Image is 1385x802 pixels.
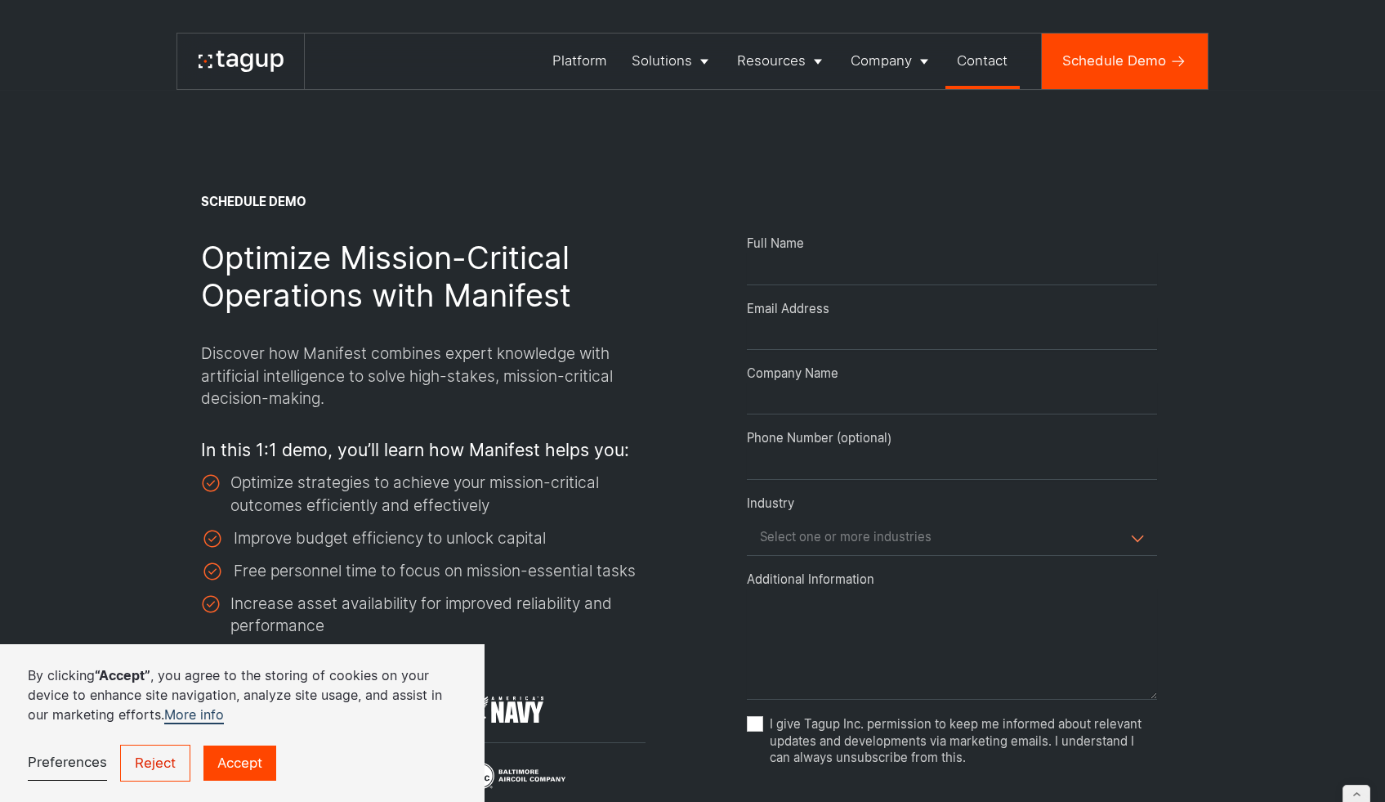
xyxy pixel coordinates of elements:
span: I give Tagup Inc. permission to keep me informed about relevant updates and developments via mark... [770,716,1157,767]
div: SCHEDULE demo [201,194,306,211]
a: Preferences [28,746,107,781]
a: Platform [541,34,620,89]
div: Optimize strategies to achieve your mission-critical outcomes efficiently and effectively [230,472,652,517]
div: Industry [747,495,1157,513]
div: Platform [552,51,607,71]
a: Resources [725,34,838,89]
div: Improve budget efficiency to unlock capital [234,527,546,550]
p: In this 1:1 demo, you’ll learn how Manifest helps you: [201,438,629,463]
p: By clicking , you agree to the storing of cookies on your device to enhance site navigation, anal... [28,665,457,724]
p: Discover how Manifest combines expert knowledge with artificial intelligence to solve high-stakes... [201,343,665,410]
div: Company Name [747,365,1157,383]
div: Resources [737,51,806,71]
a: Contact [945,34,1021,89]
div: Select one or more industries [760,530,932,545]
div: Email Address [747,301,1157,318]
a: Reject [120,745,190,781]
a: More info [164,706,224,724]
div: Free personnel time to focus on mission-essential tasks [234,560,636,583]
div: Contact [957,51,1007,71]
a: Solutions [619,34,725,89]
div: Phone Number (optional) [747,430,1157,447]
div: Solutions [632,51,692,71]
div: Increase asset availability for improved reliability and performance [230,593,651,638]
a: Schedule Demo [1042,34,1208,89]
div: Schedule Demo [1062,51,1166,71]
a: Company [838,34,945,89]
h2: Optimize Mission-Critical Operations with Manifest [201,239,665,315]
strong: “Accept” [95,667,150,683]
div: Additional Information [747,571,1157,589]
textarea: Search [756,532,766,547]
a: Accept [203,746,276,780]
div: Company [851,51,912,71]
div: Full Name [747,235,1157,253]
